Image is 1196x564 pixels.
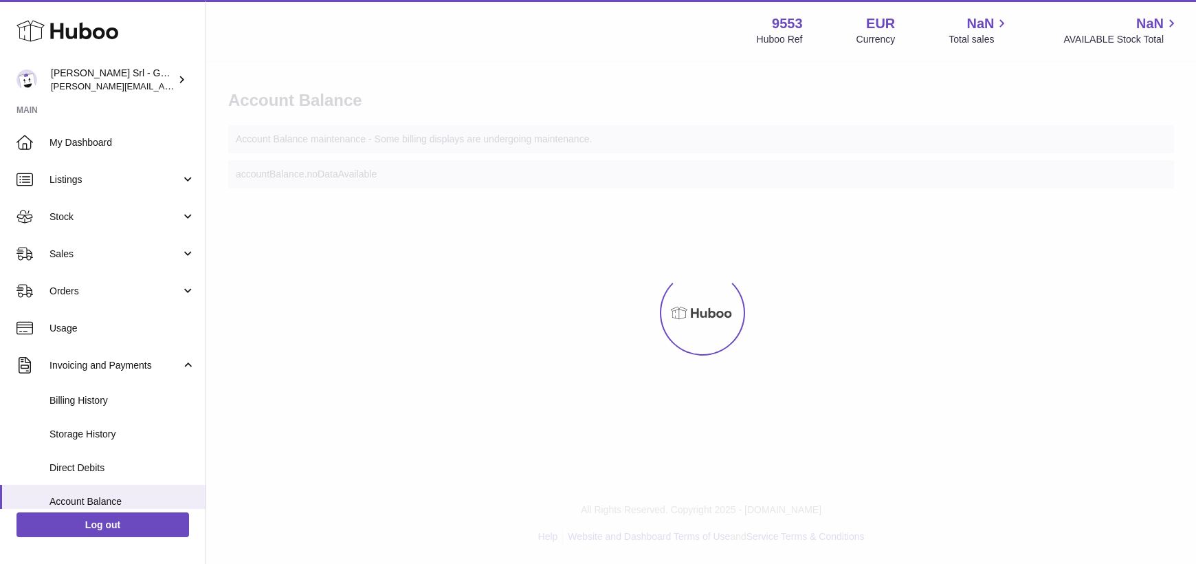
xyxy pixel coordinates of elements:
[16,69,37,90] img: alberto@baronihome.it
[16,512,189,537] a: Log out
[949,14,1010,46] a: NaN Total sales
[51,67,175,93] div: [PERSON_NAME] Srl - German Branch
[49,495,195,508] span: Account Balance
[772,14,803,33] strong: 9553
[949,33,1010,46] span: Total sales
[49,210,181,224] span: Stock
[49,322,195,335] span: Usage
[757,33,803,46] div: Huboo Ref
[966,14,994,33] span: NaN
[1136,14,1164,33] span: NaN
[49,359,181,372] span: Invoicing and Payments
[49,428,195,441] span: Storage History
[866,14,895,33] strong: EUR
[49,136,195,149] span: My Dashboard
[49,394,195,407] span: Billing History
[49,285,181,298] span: Orders
[51,80,276,91] span: [PERSON_NAME][EMAIL_ADDRESS][DOMAIN_NAME]
[49,173,181,186] span: Listings
[856,33,896,46] div: Currency
[49,248,181,261] span: Sales
[49,462,195,475] span: Direct Debits
[1063,33,1180,46] span: AVAILABLE Stock Total
[1063,14,1180,46] a: NaN AVAILABLE Stock Total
